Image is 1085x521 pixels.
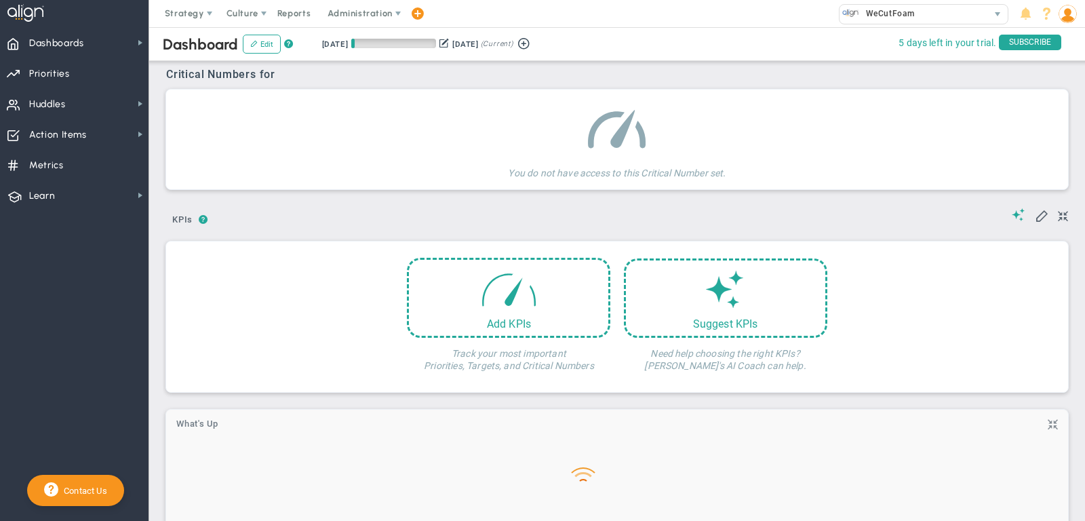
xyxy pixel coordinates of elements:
img: 33668.Company.photo [842,5,859,22]
img: 210610.Person.photo [1059,5,1077,23]
span: Metrics [29,151,64,180]
button: Edit [243,35,281,54]
span: Learn [29,182,55,210]
button: KPIs [166,209,199,233]
h4: Track your most important Priorities, Targets, and Critical Numbers [407,338,610,372]
div: Add KPIs [409,317,608,330]
span: Culture [226,8,258,18]
div: [DATE] [322,38,348,50]
span: Huddles [29,90,66,119]
span: SUBSCRIBE [999,35,1061,50]
span: Suggestions (AI Feature) [1012,208,1025,221]
span: 5 days left in your trial. [899,35,996,52]
span: Action Items [29,121,87,149]
div: Period Progress: 4% Day 4 of 90 with 86 remaining. [351,39,436,48]
h4: You do not have access to this Critical Number set. [508,157,726,179]
span: (Current) [481,38,513,50]
span: KPIs [166,209,199,231]
span: Dashboard [163,35,238,54]
span: select [988,5,1008,24]
span: WeCutFoam [859,5,915,22]
span: Administration [328,8,392,18]
span: Contact Us [58,486,107,496]
span: Dashboards [29,29,84,58]
span: Critical Numbers for [166,68,279,81]
div: Suggest KPIs [626,317,825,330]
span: Priorities [29,60,70,88]
div: [DATE] [452,38,478,50]
span: Edit My KPIs [1035,208,1048,222]
h4: Need help choosing the right KPIs? [PERSON_NAME]'s AI Coach can help. [624,338,827,372]
span: Strategy [165,8,204,18]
